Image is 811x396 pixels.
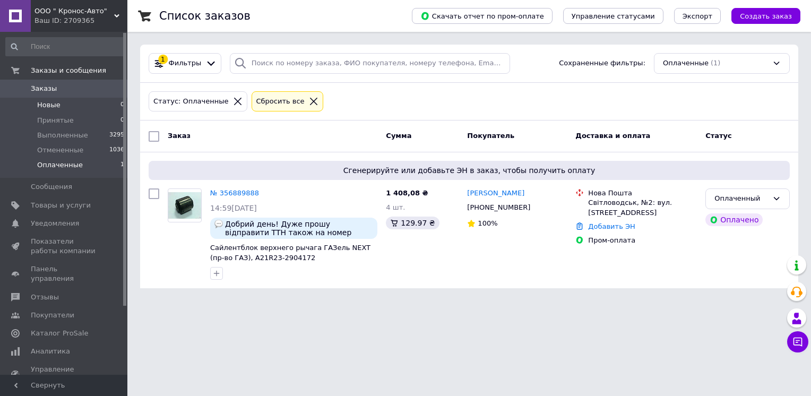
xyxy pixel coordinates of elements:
[225,220,373,237] span: Добрий день! Дуже прошу відправити ТТН також на номер [PHONE_NUMBER].
[386,203,405,211] span: 4 шт.
[37,116,74,125] span: Принятые
[731,8,800,24] button: Создать заказ
[31,219,79,228] span: Уведомления
[721,12,800,20] a: Создать заказ
[559,58,645,68] span: Сохраненные фильтры:
[31,292,59,302] span: Отзывы
[31,311,74,320] span: Покупатели
[588,222,635,230] a: Добавить ЭН
[37,160,83,170] span: Оплаченные
[420,11,544,21] span: Скачать отчет по пром-оплате
[575,132,650,140] span: Доставка и оплата
[158,55,168,64] div: 1
[37,100,61,110] span: Новые
[31,182,72,192] span: Сообщения
[588,188,697,198] div: Нова Пошта
[31,329,88,338] span: Каталог ProSale
[168,132,191,140] span: Заказ
[31,365,98,384] span: Управление сайтом
[412,8,553,24] button: Скачать отчет по пром-оплате
[386,132,411,140] span: Сумма
[787,331,808,352] button: Чат с покупателем
[467,188,524,199] a: [PERSON_NAME]
[168,192,201,219] img: Фото товару
[34,16,127,25] div: Ваш ID: 2709365
[109,131,124,140] span: 3295
[151,96,231,107] div: Статус: Оплаченные
[120,100,124,110] span: 0
[386,217,439,229] div: 129.97 ₴
[31,347,70,356] span: Аналитика
[588,236,697,245] div: Пром-оплата
[31,264,98,283] span: Панель управления
[214,220,223,228] img: :speech_balloon:
[169,58,202,68] span: Фильтры
[230,53,510,74] input: Поиск по номеру заказа, ФИО покупателя, номеру телефона, Email, номеру накладной
[663,58,709,68] span: Оплаченные
[5,37,125,56] input: Поиск
[34,6,114,16] span: ООО " Кронос-Авто"
[31,66,106,75] span: Заказы и сообщения
[705,213,763,226] div: Оплачено
[31,84,57,93] span: Заказы
[37,145,83,155] span: Отмененные
[168,188,202,222] a: Фото товару
[478,219,497,227] span: 100%
[711,59,720,67] span: (1)
[588,198,697,217] div: Світловодськ, №2: вул. [STREET_ADDRESS]
[705,132,732,140] span: Статус
[563,8,663,24] button: Управление статусами
[740,12,792,20] span: Создать заказ
[254,96,307,107] div: Сбросить все
[37,131,88,140] span: Выполненные
[120,160,124,170] span: 1
[210,244,370,262] a: Сайлентблок верхнего рычага ГАЗель NEXT (пр-во ГАЗ), A21R23-2904172
[159,10,251,22] h1: Список заказов
[31,237,98,256] span: Показатели работы компании
[210,189,259,197] a: № 356889888
[467,132,514,140] span: Покупатель
[683,12,712,20] span: Экспорт
[210,204,257,212] span: 14:59[DATE]
[120,116,124,125] span: 0
[31,201,91,210] span: Товары и услуги
[674,8,721,24] button: Экспорт
[572,12,655,20] span: Управление статусами
[386,189,428,197] span: 1 408,08 ₴
[153,165,786,176] span: Сгенерируйте или добавьте ЭН в заказ, чтобы получить оплату
[714,193,768,204] div: Оплаченный
[109,145,124,155] span: 1036
[465,201,532,214] div: [PHONE_NUMBER]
